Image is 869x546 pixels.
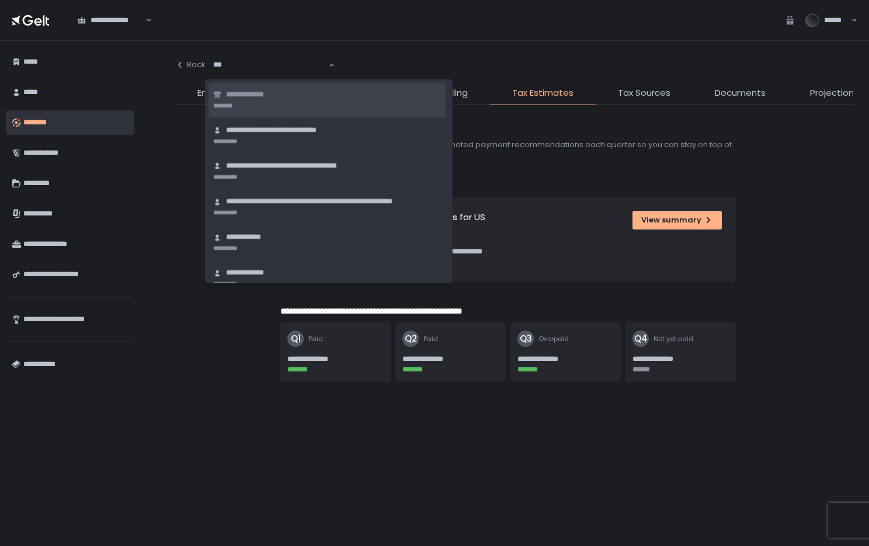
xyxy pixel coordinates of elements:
span: Overpaid [538,335,569,343]
text: Q1 [291,332,301,345]
span: Projections [810,86,858,100]
span: Paid [308,335,323,343]
span: Entity [197,86,221,100]
button: View summary [632,211,722,229]
span: Paid [423,335,438,343]
text: Q4 [634,332,648,345]
div: Back [175,60,206,70]
div: View summary [641,215,713,225]
button: Back [175,53,206,77]
div: Search for option [206,53,335,77]
span: Tax Estimates [512,86,573,100]
span: Not yet paid [654,335,693,343]
h2: Know what to pay and when. We'll share estimated payment recommendations each quarter so you can ... [280,140,748,161]
span: Tax Sources [618,86,670,100]
input: Search for option [213,59,328,71]
text: Q3 [520,332,532,345]
text: Q2 [405,332,417,345]
input: Search for option [144,15,145,26]
div: Search for option [70,8,152,32]
span: Documents [715,86,766,100]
